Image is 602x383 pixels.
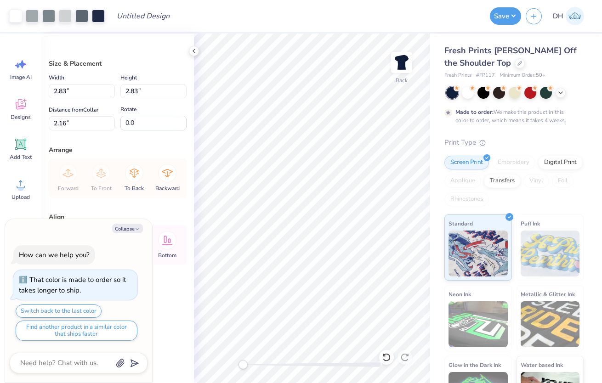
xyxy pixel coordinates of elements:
span: Fresh Prints [PERSON_NAME] Off the Shoulder Top [444,45,577,68]
span: # FP117 [476,72,495,79]
img: Back [392,53,411,72]
button: Switch back to the last color [16,304,102,318]
img: Dayna Hausspiegel [566,7,584,25]
span: Neon Ink [449,289,471,299]
label: Height [120,72,137,83]
input: Untitled Design [109,7,177,25]
span: Bottom [158,252,176,259]
img: Standard [449,231,508,276]
div: Align [49,212,187,222]
span: Metallic & Glitter Ink [521,289,575,299]
span: Standard [449,219,473,228]
label: Width [49,72,64,83]
span: Puff Ink [521,219,540,228]
a: DH [549,7,588,25]
div: Rhinestones [444,192,489,206]
div: Accessibility label [239,360,248,369]
img: Puff Ink [521,231,580,276]
label: Distance from Collar [49,104,98,115]
div: Applique [444,174,481,188]
span: DH [553,11,563,22]
button: Collapse [112,224,143,233]
span: Water based Ink [521,360,563,370]
div: We make this product in this color to order, which means it takes 4 weeks. [455,108,568,124]
div: Embroidery [492,156,535,169]
span: To Back [125,185,144,192]
div: Print Type [444,137,584,148]
span: Glow in the Dark Ink [449,360,501,370]
label: Rotate [120,104,136,115]
div: Size & Placement [49,59,187,68]
button: Find another product in a similar color that ships faster [16,321,137,341]
span: Add Text [10,153,32,161]
img: Neon Ink [449,301,508,347]
span: Designs [11,113,31,121]
div: Foil [552,174,574,188]
span: Upload [11,193,30,201]
div: Back [396,76,408,84]
img: Metallic & Glitter Ink [521,301,580,347]
strong: Made to order: [455,108,494,116]
div: Transfers [484,174,521,188]
button: Save [490,7,521,25]
span: Minimum Order: 50 + [500,72,545,79]
span: Image AI [10,73,32,81]
div: Screen Print [444,156,489,169]
div: That color is made to order so it takes longer to ship. [19,275,126,295]
div: Digital Print [538,156,583,169]
div: Arrange [49,145,187,155]
span: Backward [155,185,180,192]
div: Vinyl [523,174,549,188]
div: How can we help you? [19,250,90,259]
span: Fresh Prints [444,72,471,79]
